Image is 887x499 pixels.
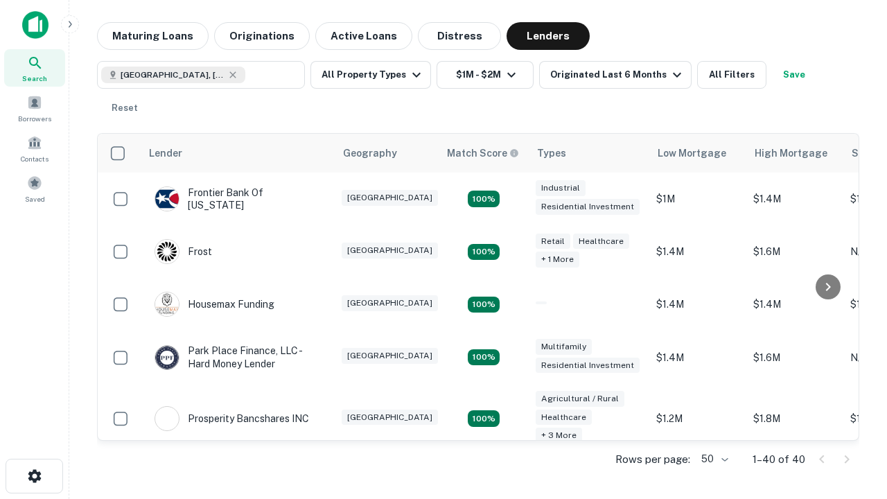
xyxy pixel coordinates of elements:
[615,451,690,468] p: Rows per page:
[447,146,516,161] h6: Match Score
[315,22,412,50] button: Active Loans
[141,134,335,173] th: Lender
[342,348,438,364] div: [GEOGRAPHIC_DATA]
[4,170,65,207] a: Saved
[439,134,529,173] th: Capitalize uses an advanced AI algorithm to match your search with the best lender. The match sco...
[155,346,179,369] img: picture
[155,239,212,264] div: Frost
[536,199,640,215] div: Residential Investment
[155,240,179,263] img: picture
[536,180,586,196] div: Industrial
[418,22,501,50] button: Distress
[342,410,438,426] div: [GEOGRAPHIC_DATA]
[536,252,579,268] div: + 1 more
[155,186,321,211] div: Frontier Bank Of [US_STATE]
[310,61,431,89] button: All Property Types
[529,134,649,173] th: Types
[536,234,570,249] div: Retail
[335,134,439,173] th: Geography
[18,113,51,124] span: Borrowers
[22,11,49,39] img: capitalize-icon.png
[772,61,816,89] button: Save your search to get updates of matches that match your search criteria.
[746,331,843,383] td: $1.6M
[25,193,45,204] span: Saved
[149,145,182,161] div: Lender
[697,61,766,89] button: All Filters
[214,22,310,50] button: Originations
[155,406,309,431] div: Prosperity Bancshares INC
[155,292,179,316] img: picture
[507,22,590,50] button: Lenders
[753,451,805,468] p: 1–40 of 40
[746,134,843,173] th: High Mortgage
[468,244,500,261] div: Matching Properties: 4, hasApolloMatch: undefined
[342,295,438,311] div: [GEOGRAPHIC_DATA]
[155,292,274,317] div: Housemax Funding
[342,190,438,206] div: [GEOGRAPHIC_DATA]
[103,94,147,122] button: Reset
[746,384,843,454] td: $1.8M
[97,22,209,50] button: Maturing Loans
[155,187,179,211] img: picture
[539,61,692,89] button: Originated Last 6 Months
[121,69,225,81] span: [GEOGRAPHIC_DATA], [GEOGRAPHIC_DATA], [GEOGRAPHIC_DATA]
[746,278,843,331] td: $1.4M
[649,331,746,383] td: $1.4M
[550,67,685,83] div: Originated Last 6 Months
[755,145,827,161] div: High Mortgage
[4,89,65,127] a: Borrowers
[343,145,397,161] div: Geography
[649,173,746,225] td: $1M
[155,407,179,430] img: picture
[649,134,746,173] th: Low Mortgage
[696,449,730,469] div: 50
[22,73,47,84] span: Search
[536,339,592,355] div: Multifamily
[818,344,887,410] iframe: Chat Widget
[447,146,519,161] div: Capitalize uses an advanced AI algorithm to match your search with the best lender. The match sco...
[649,225,746,278] td: $1.4M
[649,278,746,331] td: $1.4M
[4,130,65,167] a: Contacts
[468,349,500,366] div: Matching Properties: 4, hasApolloMatch: undefined
[437,61,534,89] button: $1M - $2M
[342,243,438,259] div: [GEOGRAPHIC_DATA]
[658,145,726,161] div: Low Mortgage
[468,410,500,427] div: Matching Properties: 7, hasApolloMatch: undefined
[536,410,592,426] div: Healthcare
[536,358,640,374] div: Residential Investment
[537,145,566,161] div: Types
[746,173,843,225] td: $1.4M
[468,297,500,313] div: Matching Properties: 4, hasApolloMatch: undefined
[746,225,843,278] td: $1.6M
[4,49,65,87] a: Search
[21,153,49,164] span: Contacts
[536,391,624,407] div: Agricultural / Rural
[468,191,500,207] div: Matching Properties: 4, hasApolloMatch: undefined
[649,384,746,454] td: $1.2M
[155,344,321,369] div: Park Place Finance, LLC - Hard Money Lender
[536,428,582,444] div: + 3 more
[573,234,629,249] div: Healthcare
